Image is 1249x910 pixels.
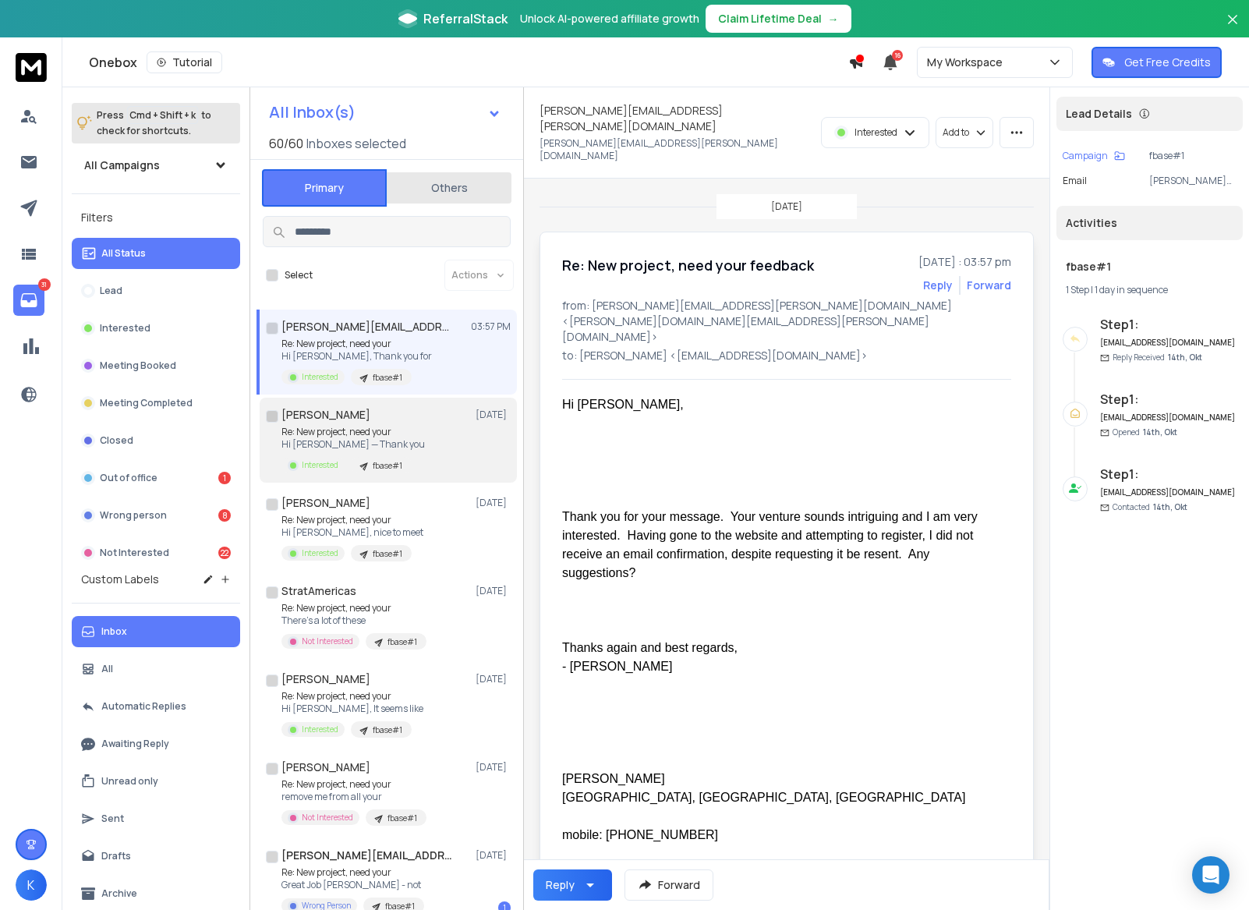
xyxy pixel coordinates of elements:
div: Hi [PERSON_NAME], [562,395,999,414]
button: Campaign [1063,150,1125,162]
p: [DATE] [476,673,511,685]
p: Automatic Replies [101,700,186,713]
button: Forward [624,869,713,901]
div: Onebox [89,51,848,73]
p: [DATE] [476,497,511,509]
h1: [PERSON_NAME] [281,495,370,511]
p: Drafts [101,850,131,862]
button: Others [387,171,511,205]
button: Get Free Credits [1092,47,1222,78]
div: Thanks again and best regards, - [PERSON_NAME] [562,601,999,676]
div: Reply [546,877,575,893]
p: fbase#1 [387,636,417,648]
h6: [EMAIL_ADDRESS][DOMAIN_NAME] [1100,337,1237,349]
span: ReferralStack [423,9,508,28]
p: All [101,663,113,675]
p: [PERSON_NAME][EMAIL_ADDRESS][PERSON_NAME][DOMAIN_NAME] [540,137,782,162]
p: fbase#1 [1149,150,1237,162]
p: Hi [PERSON_NAME], Thank you for [281,350,432,363]
div: mobile: [PHONE_NUMBER] [562,826,999,844]
span: 1 day in sequence [1095,283,1168,296]
h1: [PERSON_NAME] [281,760,370,775]
h1: StratAmericas [281,583,356,599]
button: Interested [72,313,240,344]
label: Select [285,269,313,281]
div: Thank you for your message. Your venture sounds intriguing and I am very interested. Having gone ... [562,508,999,582]
h1: All Inbox(s) [269,104,356,120]
p: from: [PERSON_NAME][EMAIL_ADDRESS][PERSON_NAME][DOMAIN_NAME] <[PERSON_NAME][DOMAIN_NAME][EMAIL_AD... [562,298,1011,345]
p: Interested [302,371,338,383]
div: | [1066,284,1233,296]
button: Sent [72,803,240,834]
p: My Workspace [927,55,1009,70]
button: Meeting Completed [72,388,240,419]
button: K [16,869,47,901]
button: Reply [923,278,953,293]
h6: [EMAIL_ADDRESS][DOMAIN_NAME] [1100,487,1237,498]
p: Hi [PERSON_NAME], It seems like [281,703,423,715]
button: Claim Lifetime Deal→ [706,5,851,33]
p: Re: New project, need your [281,338,432,350]
h6: [EMAIL_ADDRESS][DOMAIN_NAME] [1100,412,1237,423]
h1: [PERSON_NAME] [281,671,370,687]
p: [DATE] [476,761,511,774]
button: Close banner [1222,9,1243,47]
button: Not Interested22 [72,537,240,568]
button: Reply [533,869,612,901]
span: 14th, Okt [1153,501,1187,512]
button: All [72,653,240,685]
p: Archive [101,887,137,900]
h1: [PERSON_NAME] [281,407,370,423]
span: → [828,11,839,27]
p: Great Job [PERSON_NAME] - not [281,879,424,891]
div: Forward [967,278,1011,293]
p: Hi [PERSON_NAME] — Thank you [281,438,425,451]
a: 31 [13,285,44,316]
h1: All Campaigns [84,158,160,173]
button: Archive [72,878,240,909]
p: Interested [302,459,338,471]
p: Meeting Completed [100,397,193,409]
div: Activities [1056,206,1243,240]
p: to: [PERSON_NAME] <[EMAIL_ADDRESS][DOMAIN_NAME]> [562,348,1011,363]
p: All Status [101,247,146,260]
p: Interested [854,126,897,139]
h3: Custom Labels [81,572,159,587]
p: fbase#1 [373,724,402,736]
h1: Re: New project, need your feedback [562,254,814,276]
button: All Status [72,238,240,269]
h1: fbase#1 [1066,259,1233,274]
p: Unread only [101,775,158,788]
h1: [PERSON_NAME][EMAIL_ADDRESS][PERSON_NAME][DOMAIN_NAME] [540,103,782,134]
p: Opened [1113,427,1177,438]
button: Unread only [72,766,240,797]
p: Email [1063,175,1087,187]
p: Wrong person [100,509,167,522]
div: [PERSON_NAME] [GEOGRAPHIC_DATA], [GEOGRAPHIC_DATA], [GEOGRAPHIC_DATA] [562,770,999,807]
p: fbase#1 [387,813,417,824]
h6: Step 1 : [1100,465,1237,483]
p: [DATE] [476,585,511,597]
div: 22 [218,547,231,559]
p: Meeting Booked [100,359,176,372]
p: remove me from all your [281,791,426,803]
p: [DATE] [476,409,511,421]
p: 31 [38,278,51,291]
h3: Inboxes selected [306,134,406,153]
button: Out of office1 [72,462,240,494]
p: Not Interested [302,812,353,823]
p: Sent [101,813,124,825]
p: Re: New project, need your [281,602,426,614]
p: fbase#1 [373,460,402,472]
button: Lead [72,275,240,306]
p: Closed [100,434,133,447]
div: 8 [218,509,231,522]
span: 16 [892,50,903,61]
button: Primary [262,169,387,207]
span: 14th, Okt [1168,352,1202,363]
p: Unlock AI-powered affiliate growth [520,11,699,27]
p: Contacted [1113,501,1187,513]
p: Add to [943,126,969,139]
h6: Step 1 : [1100,315,1237,334]
p: Press to check for shortcuts. [97,108,211,139]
